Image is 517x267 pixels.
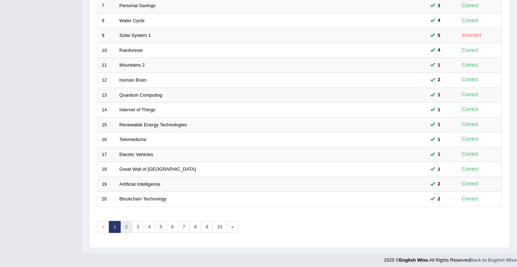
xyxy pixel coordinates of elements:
div: Correct [459,165,482,174]
div: Correct [459,121,482,129]
a: 7 [178,221,190,233]
span: You can still take this question [435,151,443,158]
a: 5 [155,221,167,233]
a: 8 [190,221,201,233]
span: « [97,221,109,233]
a: 2 [120,221,132,233]
div: Correct [459,195,482,203]
div: Correct [459,76,482,84]
a: Telemedicine [120,137,147,142]
a: » [227,221,239,233]
td: 8 [98,13,116,28]
a: 10 [212,221,227,233]
span: You can still take this question [435,76,443,84]
a: Water Cycle [120,18,145,23]
div: Correct [459,16,482,25]
span: You can still take this question [435,166,443,173]
span: You can still take this question [435,136,443,144]
a: Back to English Wise [470,258,517,263]
span: You can still take this question [435,121,443,128]
span: You can still take this question [435,62,443,69]
a: Mountains 2 [120,62,145,68]
td: 11 [98,58,116,73]
td: 19 [98,177,116,192]
div: Incorrect [459,31,485,39]
span: You can still take this question [435,91,443,99]
td: 12 [98,73,116,88]
a: 9 [201,221,213,233]
a: Rainforests [120,48,143,53]
a: Internet of Things [120,107,156,112]
a: Solar System 1 [120,33,151,38]
a: 3 [132,221,144,233]
span: You can still take this question [435,195,443,203]
span: You can still take this question [435,106,443,114]
td: 10 [98,43,116,58]
a: Blockchain Technology [120,196,167,202]
a: Artificial Intelligence [120,181,161,187]
strong: English Wise. [399,258,429,263]
a: 4 [144,221,155,233]
span: You can still take this question [435,32,443,39]
td: 14 [98,103,116,118]
a: 1 [109,221,121,233]
td: 20 [98,192,116,207]
div: Correct [459,180,482,188]
div: Correct [459,1,482,10]
div: 2025 © All Rights Reserved [384,253,517,264]
div: Correct [459,46,482,54]
div: Correct [459,91,482,99]
td: 18 [98,162,116,177]
a: Human Brain [120,77,147,83]
a: Renewable Energy Technologies [120,122,187,127]
div: Correct [459,106,482,114]
div: Correct [459,135,482,144]
div: Correct [459,150,482,159]
td: 16 [98,132,116,147]
span: You can still take this question [435,47,443,54]
span: You can still take this question [435,180,443,188]
td: 15 [98,117,116,132]
a: Electric Vehicles [120,152,154,157]
td: 17 [98,147,116,162]
span: You can still take this question [435,17,443,24]
a: Great Wall of [GEOGRAPHIC_DATA] [120,166,196,172]
div: Correct [459,61,482,69]
a: Personal Savings [120,3,156,8]
td: 13 [98,88,116,103]
a: 6 [166,221,178,233]
td: 9 [98,28,116,43]
span: You can still take this question [435,2,443,10]
a: Quantum Computing [120,92,162,98]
